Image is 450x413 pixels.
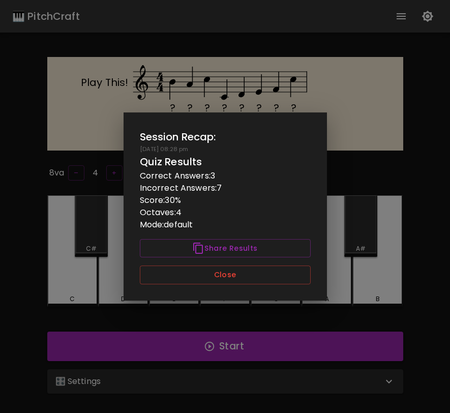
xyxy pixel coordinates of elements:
[140,194,311,206] p: Score: 30 %
[140,182,311,194] p: Incorrect Answers: 7
[140,129,311,145] h2: Session Recap:
[140,219,311,231] p: Mode: default
[140,206,311,219] p: Octaves: 4
[140,170,311,182] p: Correct Answers: 3
[140,145,311,154] p: [DATE] 08:28 pm
[140,239,311,258] button: Share Results
[140,265,311,284] button: Close
[140,154,311,170] h6: Quiz Results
